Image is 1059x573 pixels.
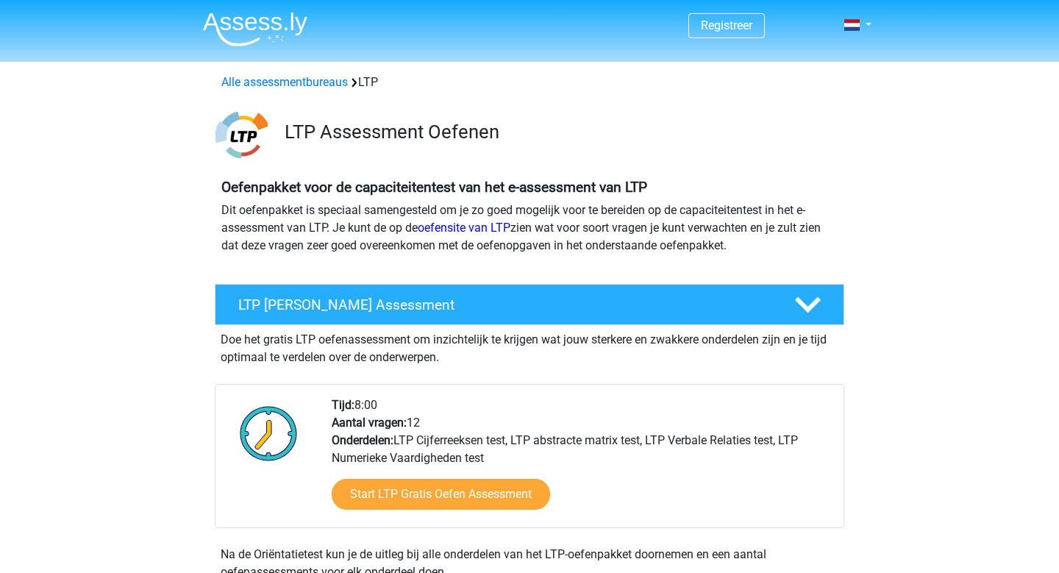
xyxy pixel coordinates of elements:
a: Start LTP Gratis Oefen Assessment [332,479,550,510]
a: Registreer [701,18,752,32]
div: 8:00 12 LTP Cijferreeksen test, LTP abstracte matrix test, LTP Verbale Relaties test, LTP Numerie... [321,396,843,527]
div: LTP [215,74,844,91]
img: ltp.png [215,109,268,161]
img: Klok [232,396,306,470]
a: oefensite van LTP [418,221,510,235]
h4: LTP [PERSON_NAME] Assessment [238,296,771,313]
b: Aantal vragen: [332,416,407,430]
b: Oefenpakket voor de capaciteitentest van het e-assessment van LTP [221,179,647,196]
b: Tijd: [332,398,354,412]
p: Dit oefenpakket is speciaal samengesteld om je zo goed mogelijk voor te bereiden op de capaciteit... [221,202,838,255]
img: Assessly [203,12,307,46]
a: LTP [PERSON_NAME] Assessment [209,284,850,325]
b: Onderdelen: [332,433,393,447]
h3: LTP Assessment Oefenen [285,121,832,143]
a: Alle assessmentbureaus [221,75,348,89]
div: Doe het gratis LTP oefenassessment om inzichtelijk te krijgen wat jouw sterkere en zwakkere onder... [215,325,844,366]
